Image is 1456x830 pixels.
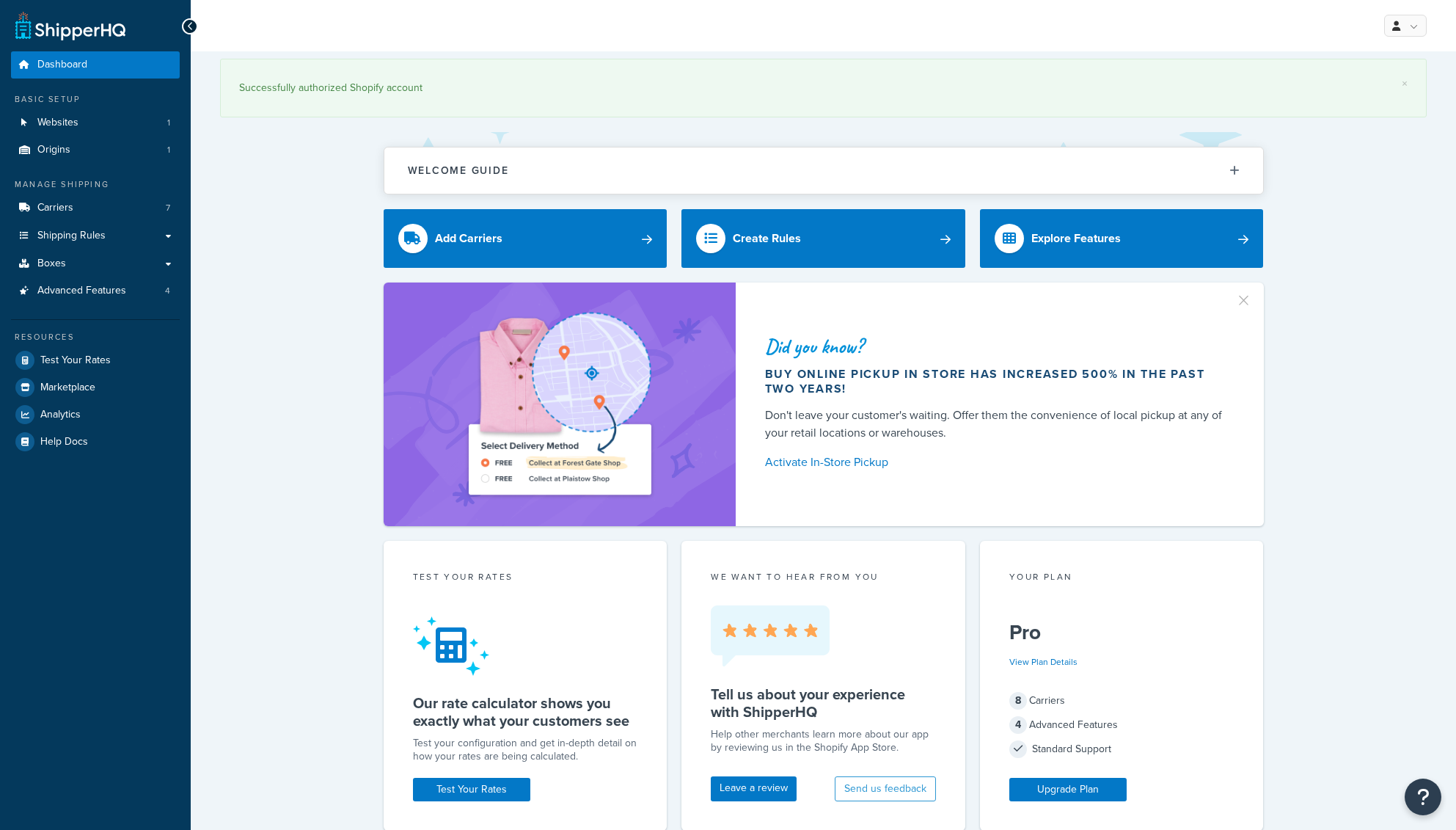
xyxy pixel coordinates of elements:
a: Websites1 [11,109,180,136]
span: 7 [166,202,170,214]
div: Carriers [1009,691,1234,711]
a: Explore Features [980,209,1264,268]
a: × [1402,78,1408,90]
a: Analytics [11,401,180,428]
a: Shipping Rules [11,222,180,250]
a: Add Carriers [384,209,667,268]
a: Help Docs [11,429,180,455]
h5: Pro [1009,621,1234,644]
div: Add Carriers [435,228,502,249]
span: Dashboard [37,59,87,71]
span: Test Your Rates [40,354,111,367]
div: Manage Shipping [11,178,180,191]
span: Websites [37,117,78,129]
img: ad-shirt-map-b0359fc47e01cab431d101c4b569394f6a03f54285957d908178d52f29eb9668.png [427,305,692,504]
p: we want to hear from you [711,570,936,583]
h5: Our rate calculator shows you exactly what your customers see [413,694,638,729]
a: Advanced Features4 [11,277,180,305]
a: Leave a review [711,776,797,801]
li: Carriers [11,194,180,222]
button: Open Resource Center [1405,779,1441,815]
div: Explore Features [1031,228,1121,249]
a: Marketplace [11,374,180,401]
div: Buy online pickup in store has increased 500% in the past two years! [765,367,1229,396]
li: Advanced Features [11,277,180,305]
li: Websites [11,109,180,136]
button: Send us feedback [835,776,936,801]
div: Your Plan [1009,570,1234,587]
span: 4 [1009,716,1027,734]
a: Carriers7 [11,194,180,222]
h5: Tell us about your experience with ShipperHQ [711,685,936,721]
p: Help other merchants learn more about our app by reviewing us in the Shopify App Store. [711,728,936,754]
a: Test Your Rates [413,778,530,801]
div: Test your rates [413,570,638,587]
div: Test your configuration and get in-depth detail on how your rates are being calculated. [413,737,638,763]
div: Successfully authorized Shopify account [239,78,1408,98]
li: Origins [11,136,180,164]
span: Marketplace [40,382,95,394]
div: Don't leave your customer's waiting. Offer them the convenience of local pickup at any of your re... [765,407,1229,442]
span: 1 [167,144,170,156]
span: Analytics [40,409,81,421]
div: Create Rules [733,228,801,249]
a: Activate In-Store Pickup [765,452,1229,473]
span: Origins [37,144,70,156]
div: Advanced Features [1009,715,1234,735]
span: Boxes [37,258,66,270]
span: Carriers [37,202,73,214]
h2: Welcome Guide [408,165,509,176]
span: 8 [1009,692,1027,710]
div: Resources [11,331,180,343]
a: Create Rules [681,209,965,268]
span: 4 [165,285,170,297]
a: Boxes [11,250,180,277]
div: Basic Setup [11,93,180,106]
div: Did you know? [765,336,1229,357]
span: Advanced Features [37,285,126,297]
a: Origins1 [11,136,180,164]
span: Shipping Rules [37,230,106,242]
a: View Plan Details [1009,655,1078,669]
a: Dashboard [11,51,180,79]
div: Standard Support [1009,739,1234,760]
span: 1 [167,117,170,129]
a: Upgrade Plan [1009,778,1127,801]
a: Test Your Rates [11,347,180,374]
button: Welcome Guide [384,148,1263,194]
span: Help Docs [40,436,88,448]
